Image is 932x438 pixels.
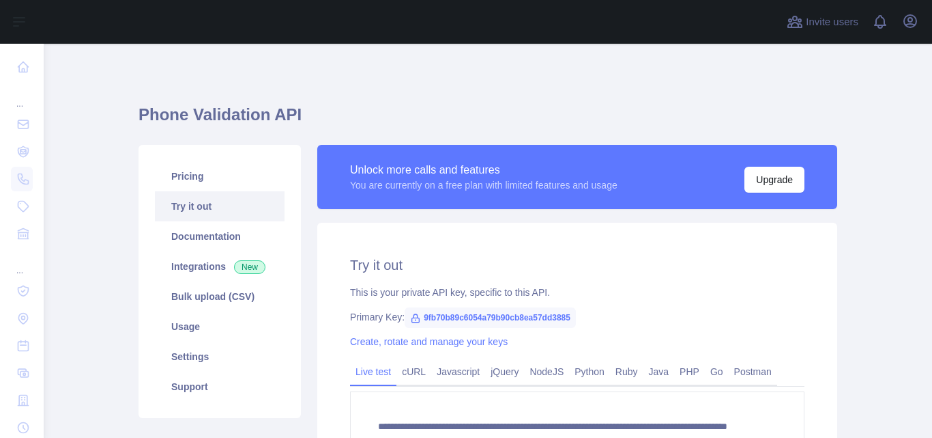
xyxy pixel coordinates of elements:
a: Java [643,361,675,383]
a: Bulk upload (CSV) [155,282,285,312]
a: Pricing [155,161,285,191]
span: New [234,260,265,274]
a: Python [569,361,610,383]
span: Invite users [806,14,858,30]
div: ... [11,249,33,276]
span: 9fb70b89c6054a79b90cb8ea57dd3885 [405,307,576,328]
a: Postman [729,361,777,383]
button: Invite users [784,11,861,33]
div: Primary Key: [350,310,804,324]
div: Unlock more calls and features [350,162,617,178]
a: cURL [396,361,431,383]
a: Live test [350,361,396,383]
a: Settings [155,342,285,372]
a: Go [705,361,729,383]
a: Support [155,372,285,402]
a: NodeJS [524,361,569,383]
div: This is your private API key, specific to this API. [350,286,804,299]
button: Upgrade [744,167,804,193]
a: Try it out [155,191,285,221]
div: You are currently on a free plan with limited features and usage [350,178,617,192]
a: Ruby [610,361,643,383]
h1: Phone Validation API [139,104,837,137]
a: Integrations New [155,251,285,282]
a: Create, rotate and manage your keys [350,336,508,347]
a: Documentation [155,221,285,251]
a: PHP [674,361,705,383]
a: Usage [155,312,285,342]
div: ... [11,82,33,109]
h2: Try it out [350,256,804,275]
a: jQuery [485,361,524,383]
a: Javascript [431,361,485,383]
